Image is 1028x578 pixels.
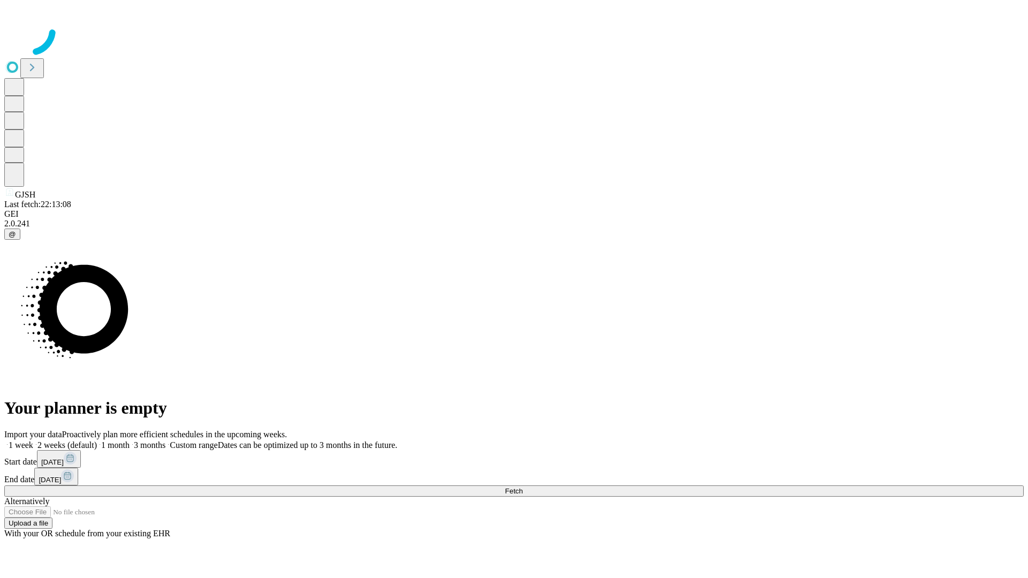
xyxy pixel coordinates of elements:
[4,200,71,209] span: Last fetch: 22:13:08
[9,230,16,238] span: @
[9,440,33,450] span: 1 week
[4,485,1024,497] button: Fetch
[218,440,397,450] span: Dates can be optimized up to 3 months in the future.
[4,497,49,506] span: Alternatively
[41,458,64,466] span: [DATE]
[37,440,97,450] span: 2 weeks (default)
[4,430,62,439] span: Import your data
[34,468,78,485] button: [DATE]
[170,440,217,450] span: Custom range
[15,190,35,199] span: GJSH
[4,229,20,240] button: @
[4,450,1024,468] div: Start date
[134,440,165,450] span: 3 months
[4,209,1024,219] div: GEI
[4,518,52,529] button: Upload a file
[37,450,81,468] button: [DATE]
[4,468,1024,485] div: End date
[4,398,1024,418] h1: Your planner is empty
[62,430,287,439] span: Proactively plan more efficient schedules in the upcoming weeks.
[4,529,170,538] span: With your OR schedule from your existing EHR
[4,219,1024,229] div: 2.0.241
[39,476,61,484] span: [DATE]
[101,440,130,450] span: 1 month
[505,487,523,495] span: Fetch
